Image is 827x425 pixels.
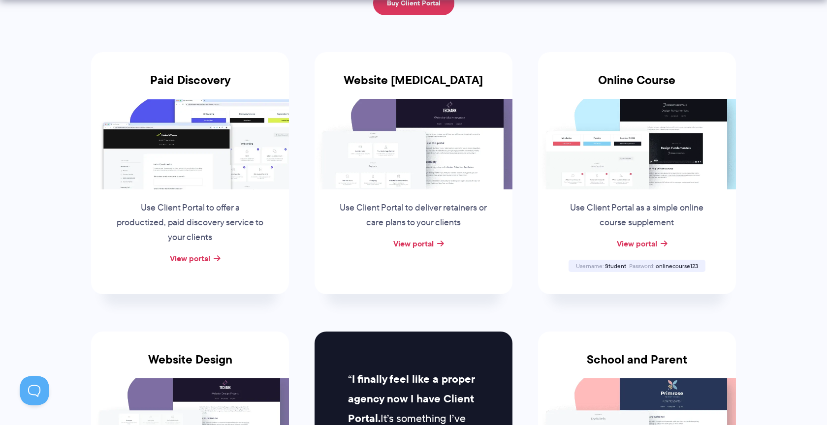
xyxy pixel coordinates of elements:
a: View portal [617,238,657,249]
span: Password [629,262,654,270]
a: View portal [170,252,210,264]
h3: Website Design [91,353,289,378]
span: Username [576,262,604,270]
h3: Website [MEDICAL_DATA] [315,73,512,99]
h3: Online Course [538,73,736,99]
h3: School and Parent [538,353,736,378]
h3: Paid Discovery [91,73,289,99]
span: Student [605,262,626,270]
iframe: Toggle Customer Support [20,376,49,405]
p: Use Client Portal to offer a productized, paid discovery service to your clients [115,201,265,245]
a: View portal [393,238,434,249]
span: onlinecourse123 [656,262,698,270]
p: Use Client Portal to deliver retainers or care plans to your clients [339,201,488,230]
p: Use Client Portal as a simple online course supplement [562,201,712,230]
